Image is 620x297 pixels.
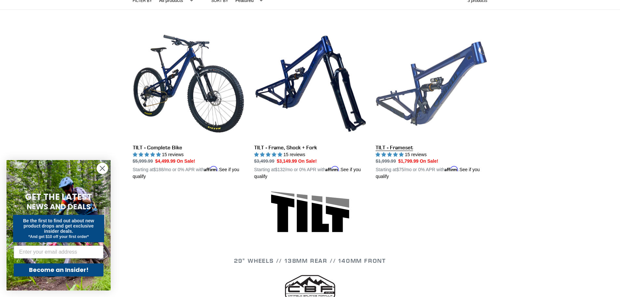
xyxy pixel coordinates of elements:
[23,218,94,234] span: Be the first to find out about new product drops and get exclusive insider deals.
[97,163,108,174] button: Close dialog
[14,245,103,259] input: Enter your email address
[25,191,92,203] span: GET THE LATEST
[14,263,103,276] button: Become an Insider!
[28,234,89,239] span: *And get $10 off your first order*
[27,201,91,212] span: NEWS AND DEALS
[234,257,386,264] span: 29" WHEELS // 138mm REAR // 140mm FRONT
